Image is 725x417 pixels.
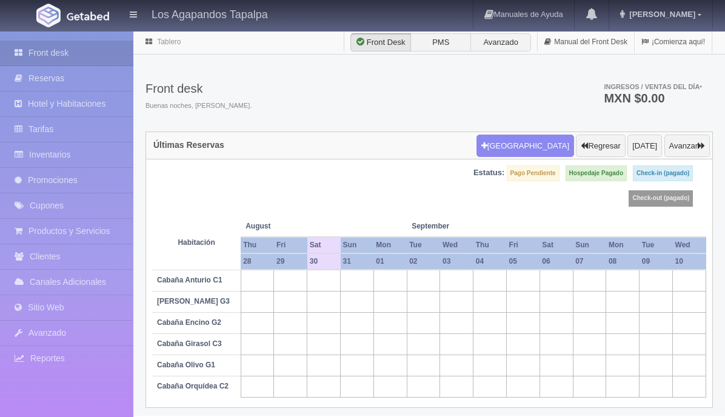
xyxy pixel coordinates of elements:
b: Cabaña Encino G2 [157,318,221,327]
th: Sun [573,237,606,253]
th: 01 [373,253,407,270]
h3: Front desk [145,82,252,95]
th: Tue [407,237,440,253]
h3: MXN $0.00 [604,92,702,104]
b: Cabaña Orquídea C2 [157,382,229,390]
th: 02 [407,253,440,270]
strong: Habitación [178,238,215,247]
label: Estatus: [473,167,504,179]
th: Tue [640,237,673,253]
img: Getabed [67,12,109,21]
button: [DATE] [627,135,662,158]
th: Wed [673,237,706,253]
th: Thu [473,237,507,253]
th: 10 [673,253,706,270]
b: Cabaña Anturio C1 [157,276,222,284]
label: Front Desk [350,33,411,52]
th: 06 [540,253,573,270]
button: [GEOGRAPHIC_DATA] [476,135,574,158]
label: Check-in (pagado) [633,165,693,181]
span: August [246,221,302,232]
th: 29 [274,253,307,270]
th: Sat [540,237,573,253]
h4: Los Agapandos Tapalpa [152,6,268,21]
button: Avanzar [664,135,710,158]
th: 30 [307,253,341,270]
h4: Últimas Reservas [153,141,224,150]
span: September [412,221,469,232]
th: 28 [241,253,274,270]
th: 05 [507,253,540,270]
b: [PERSON_NAME] G3 [157,297,230,305]
span: [PERSON_NAME] [626,10,695,19]
th: Mon [373,237,407,253]
img: Getabed [36,4,61,27]
label: Check-out (pagado) [629,190,693,206]
label: Pago Pendiente [507,165,560,181]
th: Thu [241,237,274,253]
th: 09 [640,253,673,270]
a: Tablero [157,38,181,46]
th: 07 [573,253,606,270]
label: PMS [410,33,471,52]
label: Avanzado [470,33,531,52]
span: Buenas noches, [PERSON_NAME]. [145,101,252,111]
th: Sat [307,237,341,253]
span: Ingresos / Ventas del día [604,83,702,90]
th: 04 [473,253,507,270]
th: 31 [341,253,374,270]
a: Manual del Front Desk [538,30,634,54]
th: Fri [507,237,540,253]
th: Sun [341,237,374,253]
th: 03 [440,253,473,270]
b: Cabaña Girasol C3 [157,339,222,348]
b: Cabaña Olivo G1 [157,361,215,369]
th: Fri [274,237,307,253]
button: Regresar [576,135,625,158]
a: ¡Comienza aquí! [635,30,712,54]
th: Mon [606,237,640,253]
label: Hospedaje Pagado [566,165,627,181]
th: Wed [440,237,473,253]
th: 08 [606,253,640,270]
